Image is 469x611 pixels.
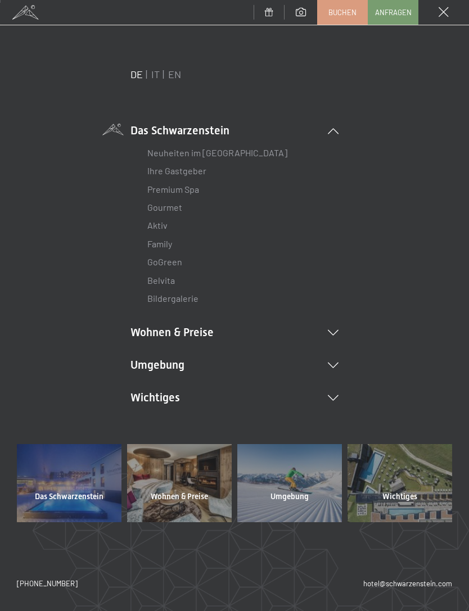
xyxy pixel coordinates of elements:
[17,578,78,589] a: [PHONE_NUMBER]
[147,220,168,230] a: Aktiv
[270,491,309,503] span: Umgebung
[124,444,234,522] a: Wohnen & Preise Wellnesshotel Südtirol SCHWARZENSTEIN - Wellnessurlaub in den Alpen, Wandern und ...
[14,444,124,522] a: Das Schwarzenstein Wellnesshotel Südtirol SCHWARZENSTEIN - Wellnessurlaub in den Alpen, Wandern u...
[318,1,367,24] a: Buchen
[151,491,208,503] span: Wohnen & Preise
[382,491,417,503] span: Wichtiges
[147,202,182,212] a: Gourmet
[363,578,452,589] a: hotel@schwarzenstein.com
[35,491,103,503] span: Das Schwarzenstein
[147,256,182,267] a: GoGreen
[328,7,357,17] span: Buchen
[147,184,199,194] a: Premium Spa
[375,7,412,17] span: Anfragen
[147,238,172,249] a: Family
[345,444,455,522] a: Wichtiges Wellnesshotel Südtirol SCHWARZENSTEIN - Wellnessurlaub in den Alpen, Wandern und Wellness
[147,275,175,286] a: Belvita
[234,444,345,522] a: Umgebung Wellnesshotel Südtirol SCHWARZENSTEIN - Wellnessurlaub in den Alpen, Wandern und Wellness
[147,293,199,304] a: Bildergalerie
[17,579,78,588] span: [PHONE_NUMBER]
[130,68,143,80] a: DE
[147,165,206,176] a: Ihre Gastgeber
[151,68,160,80] a: IT
[368,1,418,24] a: Anfragen
[168,68,181,80] a: EN
[147,147,287,158] a: Neuheiten im [GEOGRAPHIC_DATA]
